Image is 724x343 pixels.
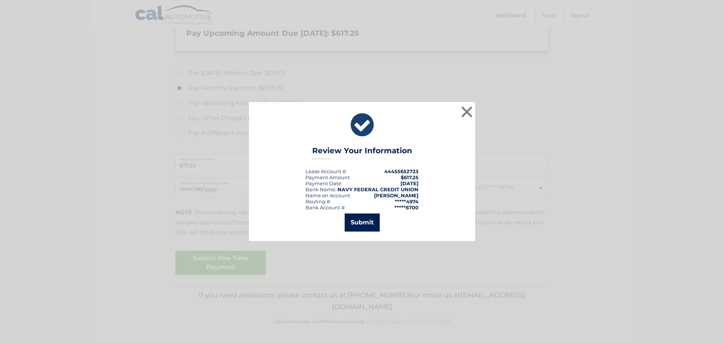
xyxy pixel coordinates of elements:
button: × [459,104,474,119]
strong: 44455652723 [384,168,419,174]
span: $617.25 [401,174,419,180]
div: Name on Account: [305,192,351,198]
div: Payment Amount: [305,174,351,180]
button: Submit [345,213,380,232]
h3: Review Your Information [312,146,412,159]
strong: [PERSON_NAME] [374,192,419,198]
span: [DATE] [400,180,419,186]
div: Routing #: [305,198,331,204]
strong: NAVY FEDERAL CREDIT UNION [337,186,419,192]
div: Bank Account #: [305,204,346,210]
span: Payment Date [305,180,341,186]
div: : [305,180,342,186]
div: Bank Name: [305,186,336,192]
div: Lease Account #: [305,168,347,174]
